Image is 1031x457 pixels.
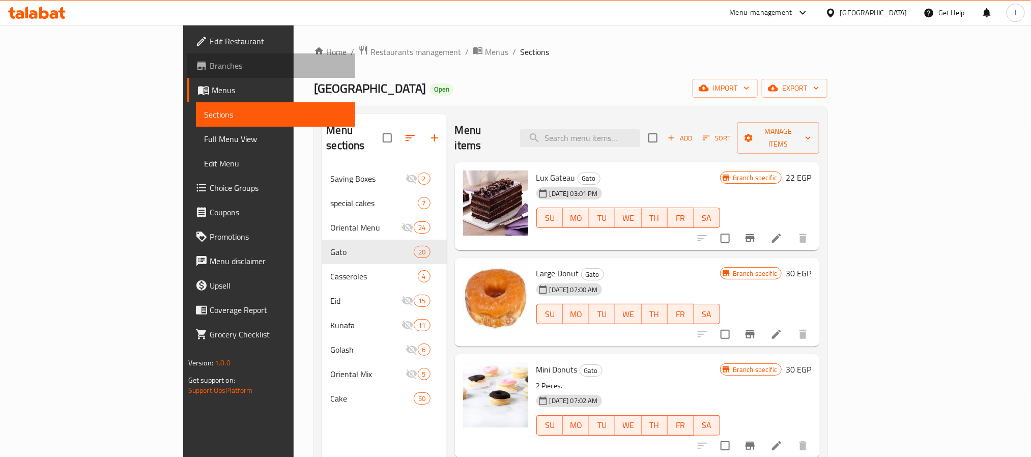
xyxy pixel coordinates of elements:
svg: Inactive section [402,295,414,307]
span: Branch specific [729,269,781,278]
span: Select to update [714,324,736,345]
span: Mini Donuts [536,362,578,377]
span: 11 [414,321,429,330]
span: I [1015,7,1016,18]
a: Menus [187,78,355,102]
span: SU [541,211,559,225]
span: WE [619,418,638,433]
span: 5 [418,369,430,379]
img: Mini Donuts [463,362,528,427]
a: Coupons [187,200,355,224]
span: Casseroles [330,270,417,282]
span: Full Menu View [204,133,347,145]
button: TH [642,304,668,324]
span: SA [698,211,717,225]
svg: Inactive section [402,319,414,331]
a: Edit menu item [770,328,783,340]
button: Sort [700,130,733,146]
nav: Menu sections [322,162,446,415]
span: TU [593,307,612,322]
nav: breadcrumb [314,45,827,59]
div: items [418,344,431,356]
span: Oriental Menu [330,221,402,234]
img: Large Donut [463,266,528,331]
span: 4 [418,272,430,281]
span: MO [567,211,585,225]
button: SU [536,208,563,228]
a: Edit menu item [770,232,783,244]
span: Sections [520,46,549,58]
svg: Inactive section [402,221,414,234]
a: Edit Menu [196,151,355,176]
img: Lux Gateau [463,170,528,236]
button: TU [589,208,616,228]
span: Sort [703,132,731,144]
input: search [520,129,640,147]
span: 20 [414,247,429,257]
span: Eid [330,295,402,307]
button: delete [791,226,815,250]
button: WE [615,304,642,324]
span: Choice Groups [210,182,347,194]
a: Full Menu View [196,127,355,151]
span: Menus [212,84,347,96]
span: Promotions [210,231,347,243]
span: Gato [582,269,604,280]
button: WE [615,208,642,228]
span: Branch specific [729,365,781,375]
span: Coupons [210,206,347,218]
div: special cakes7 [322,191,446,215]
h6: 30 EGP [786,362,811,377]
a: Support.OpsPlatform [188,384,253,397]
a: Choice Groups [187,176,355,200]
span: SA [698,418,717,433]
span: TH [646,307,664,322]
span: Cake [330,392,414,405]
button: FR [668,304,694,324]
svg: Inactive section [406,344,418,356]
span: 24 [414,223,429,233]
a: Menu disclaimer [187,249,355,273]
button: MO [563,415,589,436]
span: Edit Menu [204,157,347,169]
p: 2 Pieces. [536,380,720,392]
div: [GEOGRAPHIC_DATA] [840,7,907,18]
div: items [414,392,430,405]
span: Large Donut [536,266,579,281]
button: SA [694,415,721,436]
span: [GEOGRAPHIC_DATA] [314,77,426,100]
button: Manage items [737,122,819,154]
span: export [770,82,819,95]
button: Add [664,130,696,146]
span: FR [672,211,690,225]
a: Sections [196,102,355,127]
button: SU [536,304,563,324]
div: special cakes [330,197,417,209]
div: items [414,221,430,234]
span: Oriental Mix [330,368,405,380]
button: SA [694,208,721,228]
span: Upsell [210,279,347,292]
span: Select to update [714,227,736,249]
div: Kunafa11 [322,313,446,337]
span: [DATE] 07:00 AM [546,285,602,295]
span: Edit Restaurant [210,35,347,47]
span: 7 [418,198,430,208]
div: Cake50 [322,386,446,411]
div: Menu-management [730,7,792,19]
span: [DATE] 03:01 PM [546,189,602,198]
div: Open [430,83,453,96]
span: Golash [330,344,405,356]
span: Kunafa [330,319,402,331]
h2: Menu items [455,123,508,153]
li: / [465,46,469,58]
a: Coverage Report [187,298,355,322]
div: Golash6 [322,337,446,362]
button: TU [589,304,616,324]
div: Gato [330,246,414,258]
